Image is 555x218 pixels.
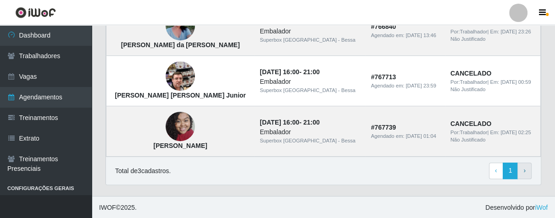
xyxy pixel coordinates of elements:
[260,119,299,126] time: [DATE] 16:00
[260,36,360,44] div: Superbox [GEOGRAPHIC_DATA] - Bessa
[500,79,531,85] time: [DATE] 00:59
[371,32,439,39] div: Agendado em:
[121,41,240,49] strong: [PERSON_NAME] da [PERSON_NAME]
[485,203,548,213] span: Desenvolvido por
[489,163,503,179] a: Previous
[450,120,491,127] strong: CANCELADO
[260,137,360,145] div: Superbox [GEOGRAPHIC_DATA] - Bessa
[260,27,360,36] div: Embalador
[260,77,360,87] div: Embalador
[450,29,487,34] span: Por: Trabalhador
[260,68,299,76] time: [DATE] 16:00
[406,133,436,139] time: [DATE] 01:04
[500,130,531,135] time: [DATE] 02:25
[260,87,360,94] div: Superbox [GEOGRAPHIC_DATA] - Bessa
[523,167,526,174] span: ›
[450,129,535,136] div: | Em:
[115,92,245,99] strong: [PERSON_NAME] [PERSON_NAME] Junior
[450,130,487,135] span: Por: Trabalhador
[371,82,439,90] div: Agendado em:
[166,6,195,45] img: Ivanira marques da Silva Santos
[15,7,56,18] img: CoreUI Logo
[495,167,497,174] span: ‹
[450,28,535,36] div: | Em:
[406,83,436,88] time: [DATE] 23:59
[371,124,396,131] strong: # 767739
[535,204,548,211] a: iWof
[115,166,171,176] p: Total de 3 cadastros.
[371,132,439,140] div: Agendado em:
[166,107,195,146] img: Maelly Kele Gomes
[517,163,532,179] a: Next
[450,136,535,144] div: Não Justificado
[503,163,518,179] a: 1
[371,73,396,81] strong: # 767713
[260,68,319,76] strong: -
[153,142,207,149] strong: [PERSON_NAME]
[371,23,396,30] strong: # 766840
[450,35,535,43] div: Não Justificado
[500,29,531,34] time: [DATE] 23:26
[406,33,436,38] time: [DATE] 13:46
[303,68,320,76] time: 21:00
[260,119,319,126] strong: -
[450,78,535,86] div: | Em:
[99,204,116,211] span: IWOF
[450,70,491,77] strong: CANCELADO
[166,50,195,103] img: José Hélio Gomes Junior
[450,86,535,93] div: Não Justificado
[260,127,360,137] div: Embalador
[450,79,487,85] span: Por: Trabalhador
[450,19,491,27] strong: CANCELADO
[303,119,320,126] time: 21:00
[99,203,137,213] span: © 2025 .
[489,163,532,179] nav: pagination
